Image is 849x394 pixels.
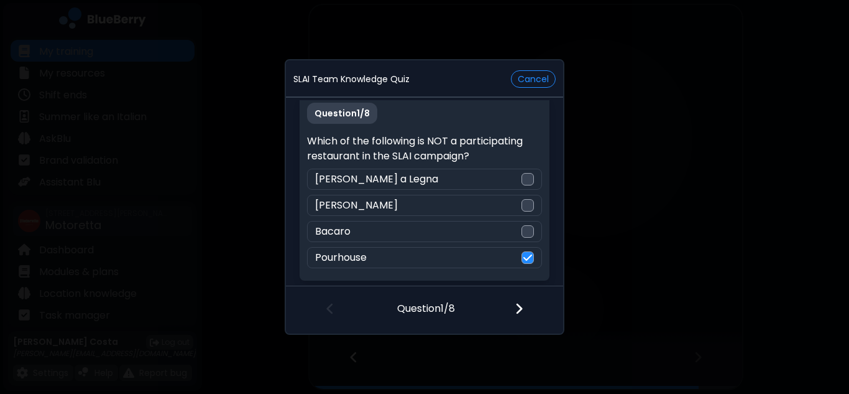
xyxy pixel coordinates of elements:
p: Question 1 / 8 [307,103,377,124]
p: [PERSON_NAME] a Legna [315,172,438,187]
p: Question 1 / 8 [397,286,455,316]
img: check [523,253,532,263]
p: [PERSON_NAME] [315,198,398,213]
p: Pourhouse [315,250,367,265]
p: SLAI Team Knowledge Quiz [293,73,410,85]
button: Cancel [511,70,556,88]
p: Which of the following is NOT a participating restaurant in the SLAI campaign? [307,134,541,164]
img: file icon [515,302,523,316]
p: Bacaro [315,224,351,239]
